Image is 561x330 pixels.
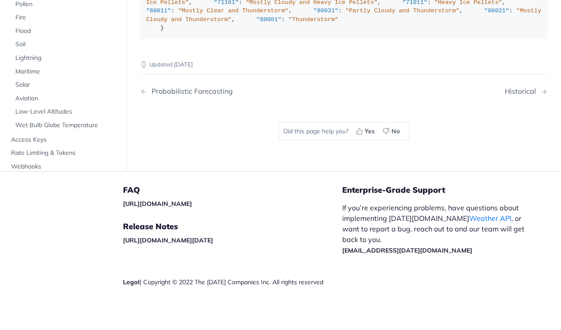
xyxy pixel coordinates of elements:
[380,125,405,138] button: No
[484,8,509,15] span: "80021"
[178,8,288,15] span: "Mostly Clear and Thunderstorm"
[140,60,547,69] p: Updated [DATE]
[11,149,118,158] span: Rate Limiting & Tokens
[123,278,342,286] div: | Copyright © 2022 The [DATE] Companies Inc. All rights reserved
[146,8,545,23] span: "Mostly Cloudy and Thunderstorm"
[15,81,118,90] span: Solar
[11,79,120,92] a: Solar
[147,87,233,95] div: Probabilistic Forecasting
[342,202,525,255] p: If you’re experiencing problems, have questions about implementing [DATE][DOMAIN_NAME] , or want ...
[11,136,118,144] span: Access Keys
[391,127,400,136] span: No
[345,8,459,15] span: "Partly Cloudy and Thunderstorm"
[313,8,338,15] span: "80031"
[353,125,380,138] button: Yes
[11,38,120,51] a: Soil
[257,17,282,23] span: "80001"
[505,87,547,95] a: Next Page: Historical
[11,162,118,171] span: Webhooks
[289,17,338,23] span: "Thunderstorm"
[11,119,120,132] a: Wet Bulb Globe Temperature
[15,67,118,76] span: Maritime
[146,8,171,15] span: "80011"
[11,11,120,25] a: Fire
[279,122,409,140] div: Did this page help you?
[11,92,120,105] a: Aviation
[469,214,511,223] a: Weather API
[342,246,472,254] a: [EMAIL_ADDRESS][DATE][DOMAIN_NAME]
[505,87,540,95] div: Historical
[140,78,547,104] nav: Pagination Controls
[15,108,118,117] span: Low-Level Altitudes
[15,40,118,49] span: Soil
[15,121,118,130] span: Wet Bulb Globe Temperature
[123,200,192,208] a: [URL][DOMAIN_NAME]
[11,65,120,78] a: Maritime
[140,87,315,95] a: Previous Page: Probabilistic Forecasting
[11,106,120,119] a: Low-Level Altitudes
[15,27,118,36] span: Flood
[7,133,120,147] a: Access Keys
[123,278,140,286] a: Legal
[15,94,118,103] span: Aviation
[15,14,118,22] span: Fire
[11,51,120,65] a: Lightning
[7,160,120,173] a: Webhooks
[15,54,118,62] span: Lightning
[7,147,120,160] a: Rate Limiting & Tokens
[123,185,342,195] h5: FAQ
[365,127,375,136] span: Yes
[123,236,213,244] a: [URL][DOMAIN_NAME][DATE]
[342,185,539,195] h5: Enterprise-Grade Support
[11,25,120,38] a: Flood
[123,221,342,232] h5: Release Notes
